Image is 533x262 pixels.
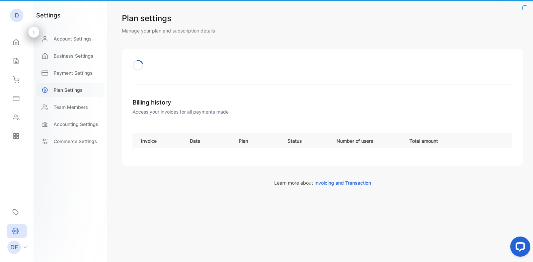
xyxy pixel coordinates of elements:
[409,136,457,144] p: Total amount
[36,11,61,20] h1: settings
[54,86,83,93] p: Plan Settings
[54,138,97,145] p: Commerce Settings
[336,136,396,144] p: Number of users
[15,11,19,20] p: D
[36,134,104,148] a: Commerce Settings
[505,234,533,262] iframe: LiveChat chat widget
[36,49,104,63] a: Business Settings
[54,35,92,42] p: Account Settings
[133,98,512,107] h1: Billing history
[122,179,523,186] p: Learn more about
[36,83,104,97] a: Plan Settings
[54,52,93,59] p: Business Settings
[239,136,274,144] p: Plan
[36,100,104,114] a: Team Members
[36,32,104,46] a: Account Settings
[314,180,371,186] span: Invoicing and Transaction
[54,121,98,128] p: Accounting Settings
[36,66,104,80] a: Payment Settings
[54,104,88,111] p: Team Members
[10,243,18,252] p: DF
[54,69,93,76] p: Payment Settings
[288,136,323,144] p: Status
[141,136,181,144] p: Invoice
[36,117,104,131] a: Accounting Settings
[190,136,225,144] p: Date
[133,108,512,115] p: Access your invoices for all payments made
[122,12,523,24] h1: Plan settings
[122,27,523,34] p: Manage your plan and subscription details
